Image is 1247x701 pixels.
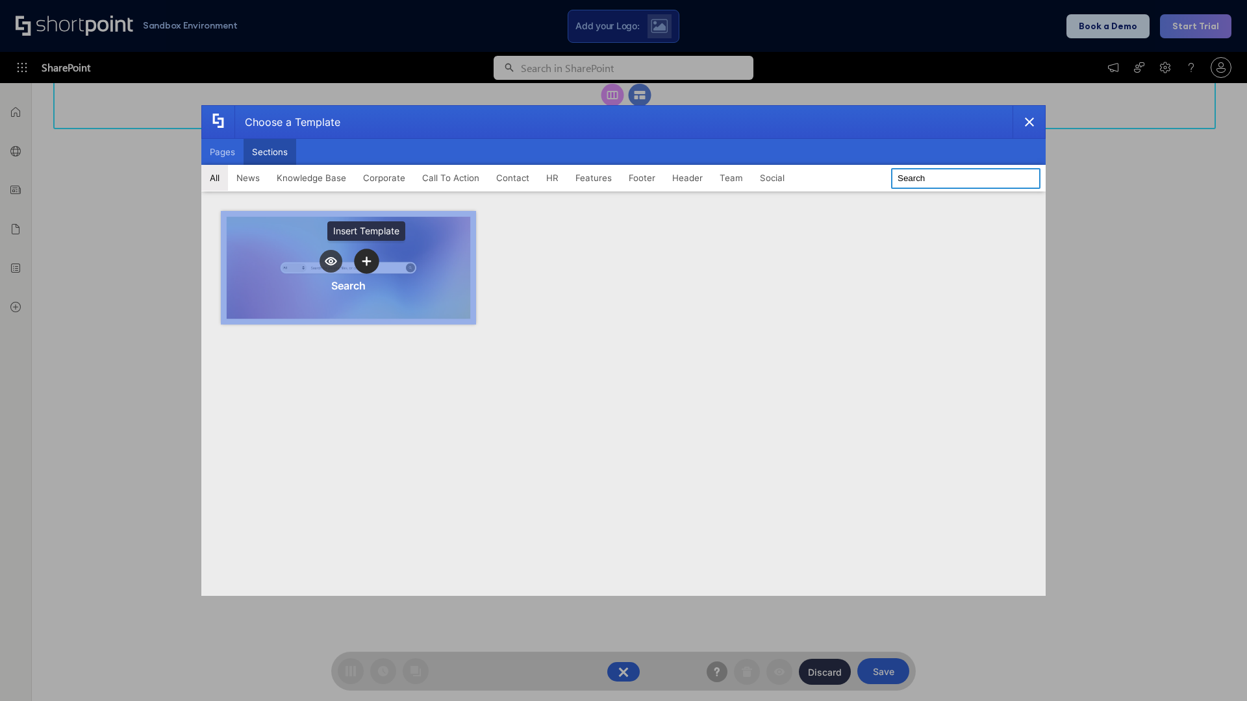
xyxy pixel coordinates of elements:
button: HR [538,165,567,191]
button: Team [711,165,751,191]
button: Sections [244,139,296,165]
iframe: Chat Widget [1182,639,1247,701]
div: template selector [201,105,1046,596]
button: Contact [488,165,538,191]
button: Pages [201,139,244,165]
div: Choose a Template [234,106,340,138]
button: Features [567,165,620,191]
button: Footer [620,165,664,191]
button: All [201,165,228,191]
button: News [228,165,268,191]
input: Search [891,168,1040,189]
div: Search [331,279,366,292]
button: Call To Action [414,165,488,191]
button: Header [664,165,711,191]
button: Social [751,165,793,191]
button: Corporate [355,165,414,191]
button: Knowledge Base [268,165,355,191]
